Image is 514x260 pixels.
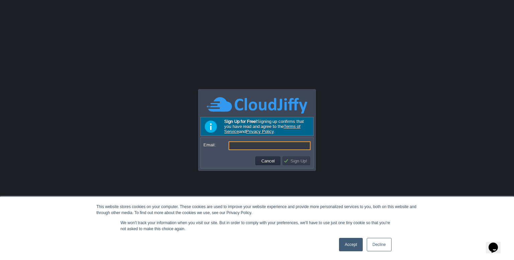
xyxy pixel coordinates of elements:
[224,124,301,134] a: Terms of Service
[246,129,274,134] a: Privacy Policy
[367,238,392,251] a: Decline
[120,220,394,232] p: We won't track your information when you visit our site. But in order to comply with your prefere...
[96,204,418,216] div: This website stores cookies on your computer. These cookies are used to improve your website expe...
[203,141,228,148] label: Email:
[339,238,363,251] a: Accept
[486,233,507,253] iframe: chat widget
[283,158,309,164] button: Sign Up!
[259,158,277,164] button: Cancel
[200,117,314,136] div: Signing up confirms that you have read and agree to the and .
[207,96,307,115] img: CloudJiffy
[224,119,257,124] b: Sign Up for Free!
